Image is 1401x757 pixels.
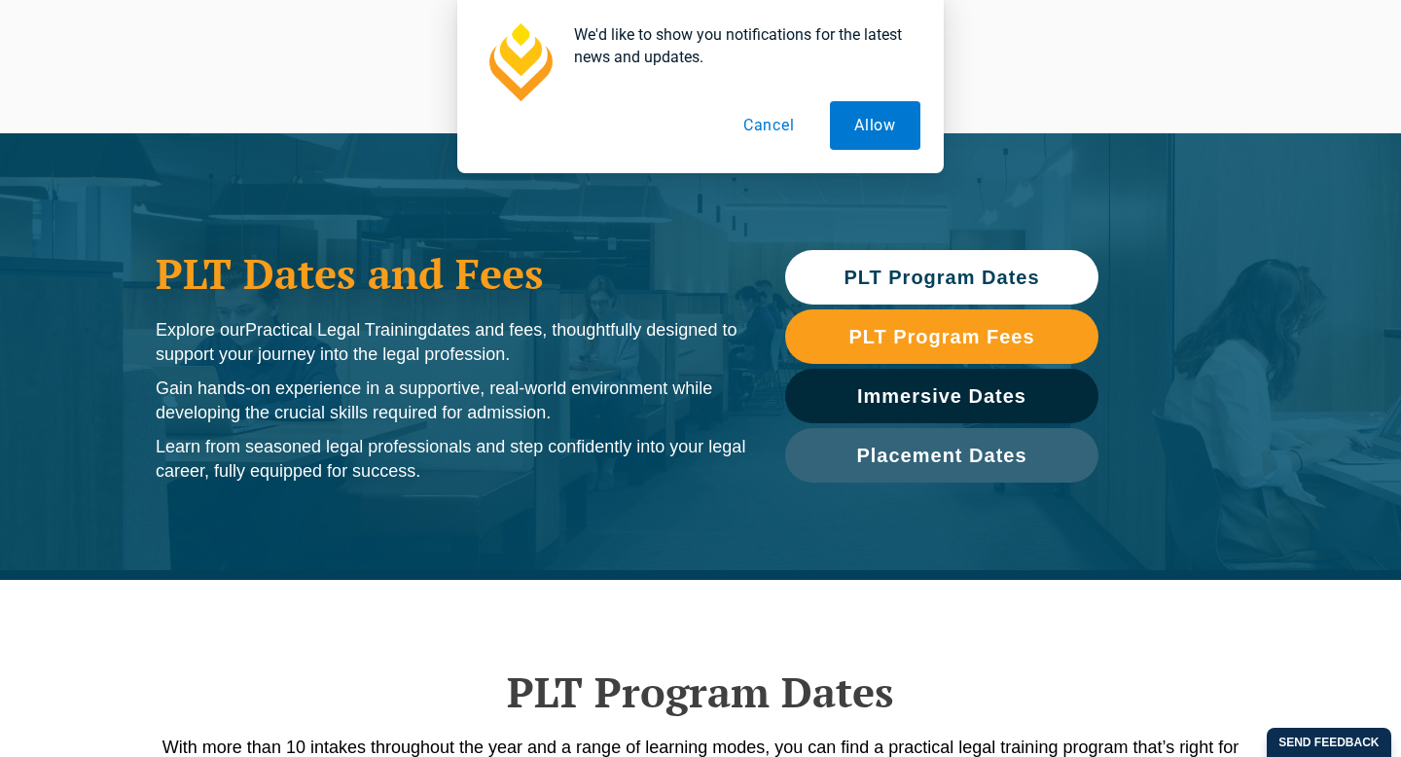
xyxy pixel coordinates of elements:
button: Cancel [719,101,819,150]
div: We'd like to show you notifications for the latest news and updates. [558,23,920,68]
button: Allow [830,101,920,150]
span: Immersive Dates [857,386,1026,406]
span: Placement Dates [856,446,1026,465]
h1: PLT Dates and Fees [156,249,746,298]
p: Explore our dates and fees, thoughtfully designed to support your journey into the legal profession. [156,318,746,367]
h2: PLT Program Dates [146,667,1255,716]
span: Practical Legal Training [245,320,427,340]
a: Placement Dates [785,428,1098,483]
span: PLT Program Dates [844,268,1039,287]
a: PLT Program Fees [785,309,1098,364]
a: PLT Program Dates [785,250,1098,305]
p: Learn from seasoned legal professionals and step confidently into your legal career, fully equipp... [156,435,746,484]
span: PLT Program Fees [848,327,1034,346]
p: Gain hands-on experience in a supportive, real-world environment while developing the crucial ski... [156,377,746,425]
img: notification icon [481,23,558,101]
a: Immersive Dates [785,369,1098,423]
